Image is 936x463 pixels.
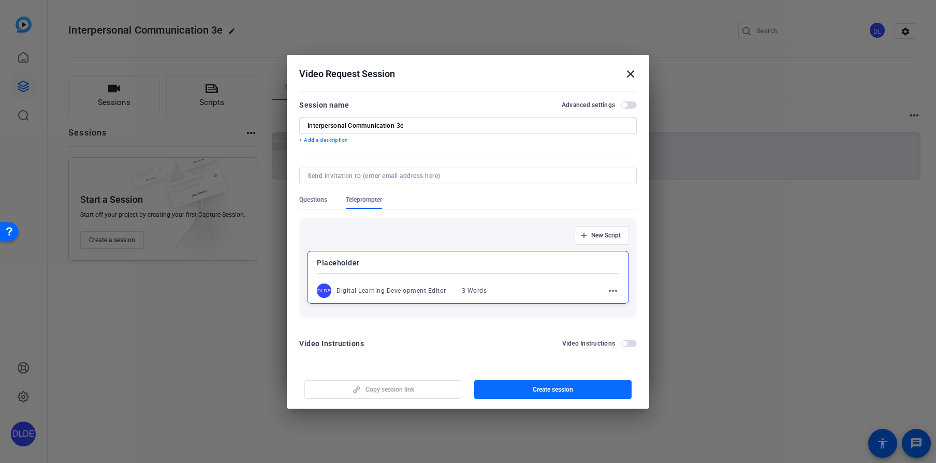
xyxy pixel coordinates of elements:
button: Create session [474,380,632,399]
h2: Advanced settings [562,101,615,109]
div: DLDE [317,283,331,298]
span: New Script [591,231,621,240]
div: Digital Learning Development Editor [337,287,446,295]
mat-icon: more_horiz [607,285,619,297]
div: Video Request Session [299,68,637,80]
h2: Video Instructions [562,339,616,348]
input: Enter Session Name [308,122,628,130]
div: 3 Words [462,287,487,295]
span: Create session [533,385,573,394]
span: Teleprompter [346,196,382,204]
p: + Add a description [299,136,637,144]
p: Placeholder [317,257,619,269]
div: Session name [299,99,349,111]
mat-icon: close [624,68,637,80]
div: Video Instructions [299,337,364,350]
button: New Script [575,226,629,245]
input: Send invitation to (enter email address here) [308,172,624,180]
span: Questions [299,196,327,204]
